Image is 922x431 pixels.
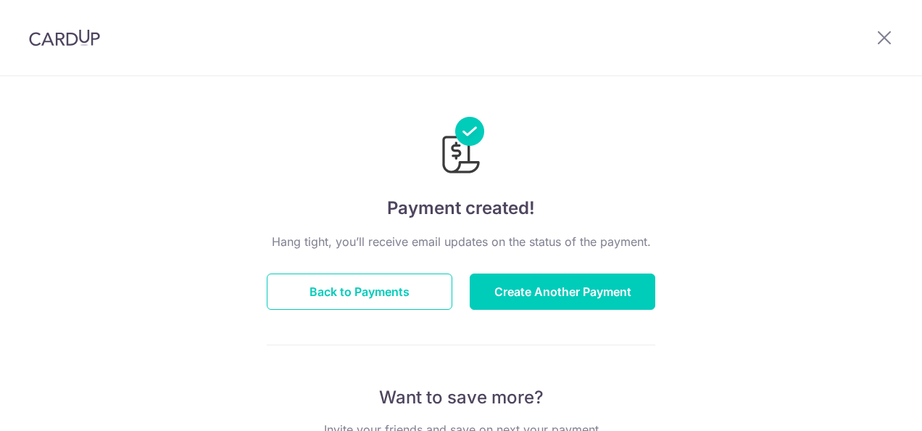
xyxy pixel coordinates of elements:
[267,195,655,221] h4: Payment created!
[267,233,655,250] p: Hang tight, you’ll receive email updates on the status of the payment.
[29,29,100,46] img: CardUp
[438,117,484,178] img: Payments
[267,386,655,409] p: Want to save more?
[267,274,452,310] button: Back to Payments
[470,274,655,310] button: Create Another Payment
